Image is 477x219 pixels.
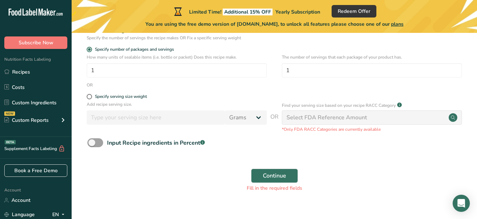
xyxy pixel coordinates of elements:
[332,5,376,18] button: Redeem Offer
[286,113,367,122] div: Select FDA Reference Amount
[87,35,267,41] div: Specify the number of servings the recipe makes OR Fix a specific serving weight
[87,101,267,108] p: Add recipe serving size.
[275,9,320,15] span: Yearly Subscription
[92,47,174,52] span: Specify number of packages and servings
[282,126,462,133] p: *Only FDA RACC Categories are currently available
[251,169,298,183] button: Continue
[270,113,279,133] span: OR
[4,116,49,124] div: Custom Reports
[4,111,15,116] div: NEW
[107,139,205,147] div: Input Recipe ingredients in Percent
[145,20,404,28] span: You are using the free demo version of [DOMAIN_NAME], to unlock all features please choose one of...
[4,164,67,177] a: Book a Free Demo
[4,36,67,49] button: Subscribe Now
[87,54,267,60] p: How many units of sealable items (i.e. bottle or packet) Does this recipe make.
[87,184,461,192] div: Fill in the required fields
[87,110,225,125] input: Type your serving size here
[173,7,320,16] div: Limited Time!
[95,94,147,99] div: Specify serving size weight
[5,140,16,144] div: BETA
[282,54,462,60] p: The number of servings that each package of your product has.
[52,210,67,219] div: EN
[453,195,470,212] div: Open Intercom Messenger
[87,82,93,88] div: OR
[223,9,273,15] span: Additional 15% OFF
[391,21,404,28] span: plans
[19,39,53,46] span: Subscribe Now
[338,8,370,15] span: Redeem Offer
[282,102,396,109] p: Find your serving size based on your recipe RACC Category
[263,171,286,180] span: Continue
